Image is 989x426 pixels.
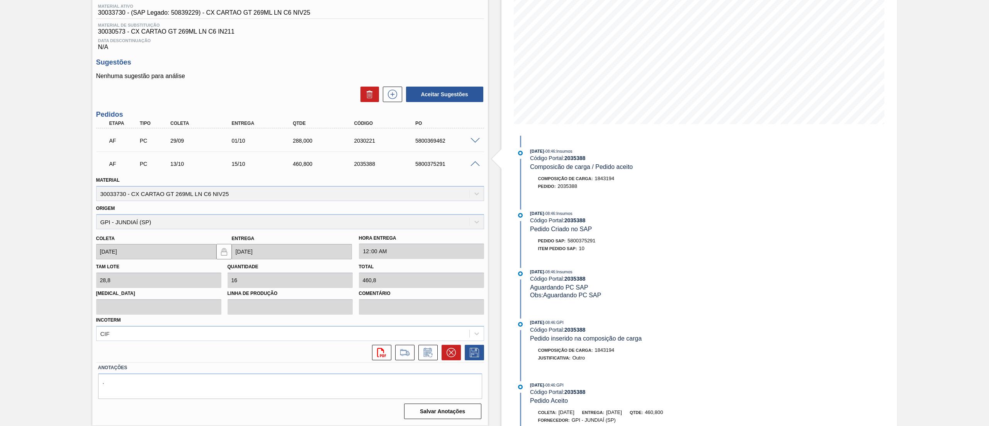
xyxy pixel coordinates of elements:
[530,211,544,216] span: [DATE]
[359,264,374,269] label: Total
[96,317,121,323] label: Incoterm
[530,335,642,342] span: Pedido inserido na composição de carga
[138,161,171,167] div: Pedido de Compra
[291,161,361,167] div: 460,800
[107,121,141,126] div: Etapa
[568,238,595,244] span: 5800375291
[404,404,481,419] button: Salvar Anotações
[538,356,571,360] span: Justificativa:
[402,86,484,103] div: Aceitar Sugestões
[413,121,483,126] div: PO
[518,385,523,389] img: atual
[544,383,555,387] span: - 08:46
[630,410,643,415] span: Qtde:
[572,355,585,361] span: Outro
[538,410,557,415] span: Coleta:
[530,217,714,223] div: Código Portal:
[530,383,544,387] span: [DATE]
[559,409,574,415] span: [DATE]
[544,149,555,153] span: - 08:46
[595,347,614,353] span: 1843194
[379,87,402,102] div: Nova sugestão
[168,121,238,126] div: Coleta
[359,233,484,244] label: Hora Entrega
[555,149,573,153] span: : Insumos
[518,213,523,218] img: atual
[359,288,484,299] label: Comentário
[98,23,482,27] span: Material de Substituição
[413,161,483,167] div: 5800375291
[109,161,139,167] p: AF
[518,271,523,276] img: atual
[544,320,555,325] span: - 08:46
[406,87,483,102] button: Aceitar Sugestões
[555,269,573,274] span: : Insumos
[98,362,482,373] label: Anotações
[579,245,584,251] span: 10
[98,28,482,35] span: 30030573 - CX CARTAO GT 269ML LN C6 IN211
[138,138,171,144] div: Pedido de Compra
[564,217,586,223] strong: 2035388
[98,9,311,16] span: 30033730 - (SAP Legado: 50839229) - CX CARTAO GT 269ML LN C6 NIV25
[391,345,415,360] div: Ir para Composição de Carga
[530,327,714,333] div: Código Portal:
[96,206,115,211] label: Origem
[232,236,255,241] label: Entrega
[368,345,391,360] div: Abrir arquivo PDF
[530,320,544,325] span: [DATE]
[96,111,484,119] h3: Pedidos
[96,236,115,241] label: Coleta
[229,138,299,144] div: 01/10/2025
[219,247,229,256] img: locked
[555,383,564,387] span: : GPI
[291,121,361,126] div: Qtde
[229,161,299,167] div: 15/10/2025
[530,276,714,282] div: Código Portal:
[138,121,171,126] div: Tipo
[518,322,523,327] img: atual
[352,138,422,144] div: 2030221
[461,345,484,360] div: Salvar Pedido
[415,345,438,360] div: Informar alteração no pedido
[168,138,238,144] div: 29/09/2025
[530,164,633,170] span: Composicão de carga / Pedido aceito
[109,138,139,144] p: AF
[216,244,232,259] button: locked
[98,4,311,9] span: Material ativo
[538,418,570,423] span: Fornecedor:
[232,244,352,259] input: dd/mm/yyyy
[538,176,593,181] span: Composição de Carga :
[96,177,120,183] label: Material
[96,244,216,259] input: dd/mm/yyyy
[291,138,361,144] div: 288,000
[538,239,566,243] span: Pedido SAP:
[555,320,564,325] span: : GPI
[98,373,482,399] textarea: .
[168,161,238,167] div: 13/10/2025
[530,284,588,291] span: Aguardando PC SAP
[530,226,592,232] span: Pedido Criado no SAP
[96,264,119,269] label: Tam lote
[228,264,258,269] label: Quantidade
[229,121,299,126] div: Entrega
[538,348,593,353] span: Composição de Carga :
[564,327,586,333] strong: 2035388
[107,155,141,172] div: Aguardando Faturamento
[530,155,714,161] div: Código Portal:
[538,246,577,251] span: Item pedido SAP:
[571,417,615,423] span: GPI - JUNDIAÍ (SP)
[100,330,110,337] div: CIF
[107,132,141,149] div: Aguardando Faturamento
[413,138,483,144] div: 5800369462
[606,409,622,415] span: [DATE]
[530,269,544,274] span: [DATE]
[564,389,586,395] strong: 2035388
[645,409,663,415] span: 460,800
[530,389,714,395] div: Código Portal:
[582,410,604,415] span: Entrega:
[98,38,482,43] span: Data Descontinuação
[518,151,523,155] img: atual
[530,397,568,404] span: Pedido Aceito
[96,35,484,51] div: N/A
[564,155,586,161] strong: 2035388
